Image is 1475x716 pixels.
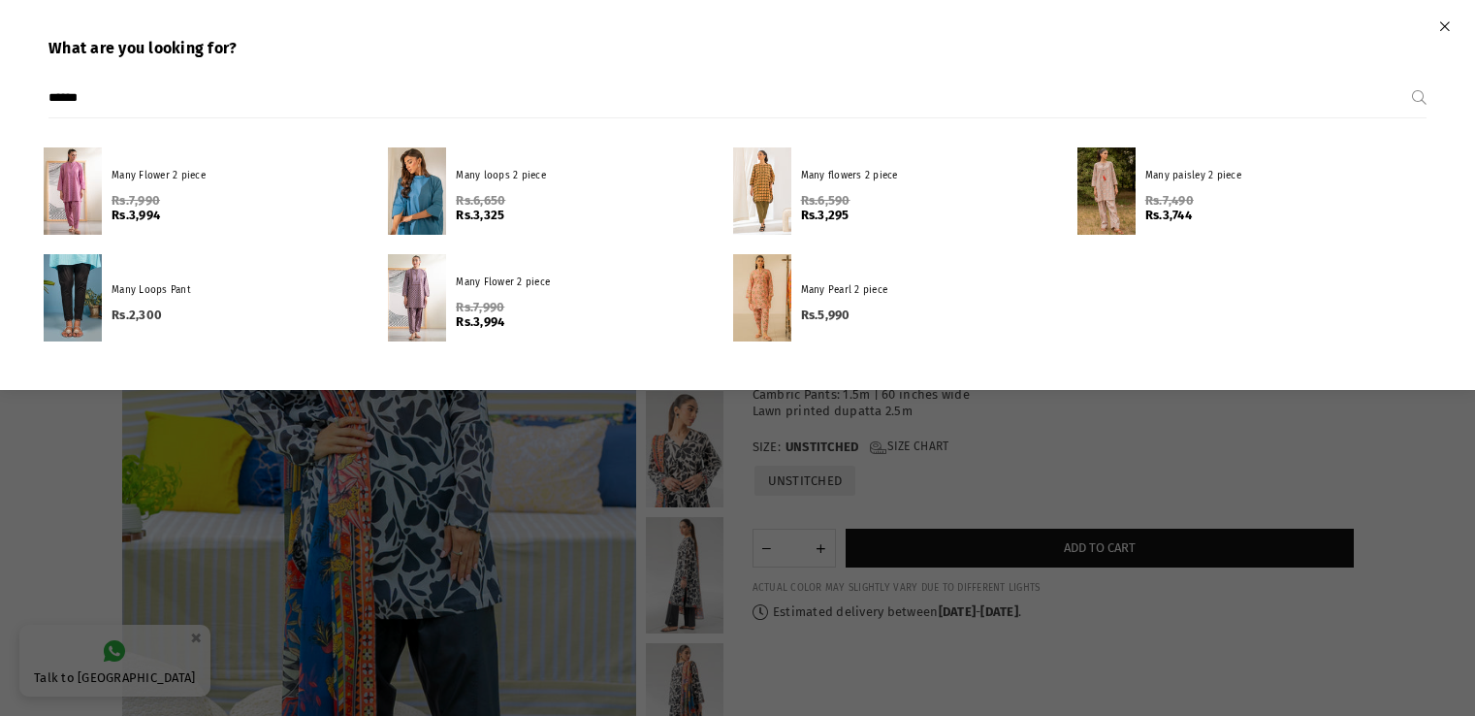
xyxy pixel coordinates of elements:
p: Many Pearl 2 piece [801,283,1058,298]
span: Rs.7,990 [112,193,160,208]
span: Rs.6,590 [801,193,850,208]
iframe: webpush-onsite [1116,584,1456,697]
a: Many Flower 2 piece Rs.7,990 Rs.3,994 [34,138,378,244]
span: Rs.2,300 [112,308,162,322]
span: Rs.3,994 [112,208,160,222]
a: Many Loops Pant Rs.2,300 [34,244,378,351]
span: Rs.3,994 [456,314,504,329]
span: Rs.6,650 [456,193,505,208]
p: Many Loops Pant [112,283,369,298]
p: Many paisley 2 piece [1145,169,1402,183]
span: Rs.5,990 [801,308,850,322]
span: Rs.3,325 [456,208,504,222]
p: Many flowers 2 piece [801,169,1058,183]
p: Many Flower 2 piece [112,169,369,183]
span: Rs.7,990 [456,300,504,314]
p: Many Flower 2 piece [456,276,713,290]
a: Many Pearl 2 piece Rs.5,990 [723,244,1068,351]
span: Rs.3,744 [1145,208,1192,222]
p: Many loops 2 piece [456,169,713,183]
b: What are you looking for? [48,39,238,57]
a: Many loops 2 piece Rs.6,650 Rs.3,325 [378,138,722,244]
span: Rs.3,295 [801,208,850,222]
a: Many flowers 2 piece Rs.6,590 Rs.3,295 [723,138,1068,244]
a: Many paisley 2 piece Rs.7,490 Rs.3,744 [1068,138,1412,244]
span: Rs.7,490 [1145,193,1194,208]
a: Many Flower 2 piece Rs.7,990 Rs.3,994 [378,244,722,351]
button: Close [1433,10,1456,42]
